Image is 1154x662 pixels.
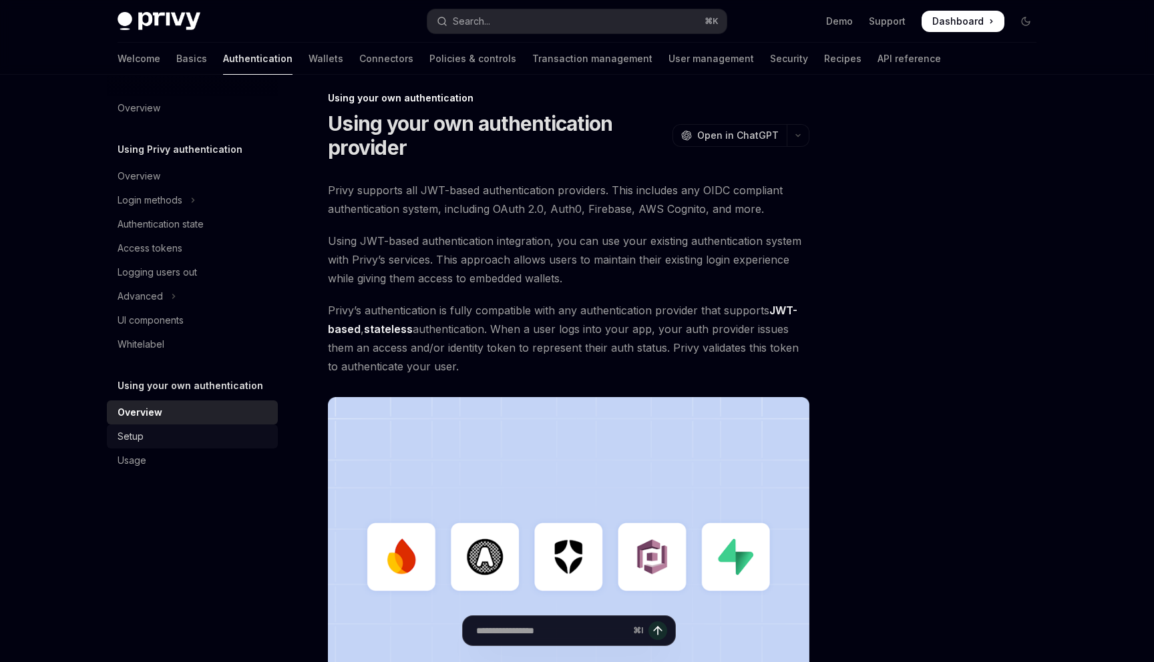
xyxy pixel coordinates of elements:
div: Login methods [118,192,182,208]
span: Dashboard [932,15,984,28]
img: dark logo [118,12,200,31]
span: Open in ChatGPT [697,129,779,142]
a: Policies & controls [429,43,516,75]
a: Overview [107,400,278,424]
button: Toggle Login methods section [107,188,278,212]
a: Logging users out [107,260,278,284]
a: UI components [107,308,278,332]
input: Ask a question... [476,616,628,645]
a: Overview [107,96,278,120]
a: Authentication [223,43,293,75]
button: Open search [427,9,727,33]
div: Logging users out [118,264,197,280]
div: Whitelabel [118,336,164,352]
a: User management [668,43,754,75]
button: Toggle dark mode [1015,11,1036,32]
span: Privy supports all JWT-based authentication providers. This includes any OIDC compliant authentic... [328,181,809,218]
a: Demo [826,15,853,28]
a: Whitelabel [107,332,278,356]
div: Advanced [118,288,163,304]
div: Setup [118,428,144,444]
h1: Using your own authentication provider [328,111,667,159]
div: Usage [118,452,146,468]
a: Support [869,15,906,28]
div: Using your own authentication [328,91,809,105]
div: Overview [118,100,160,116]
button: Toggle Advanced section [107,284,278,308]
a: Access tokens [107,236,278,260]
a: API reference [878,43,941,75]
div: Authentication state [118,216,204,232]
a: Transaction management [532,43,652,75]
a: Setup [107,424,278,448]
span: ⌘ K [705,16,719,27]
a: Usage [107,448,278,472]
h5: Using Privy authentication [118,141,242,157]
a: Basics [176,43,207,75]
a: stateless [364,322,413,336]
button: Open in ChatGPT [672,124,787,147]
div: Search... [453,13,490,29]
h5: Using your own authentication [118,378,263,394]
div: UI components [118,312,184,328]
span: Privy’s authentication is fully compatible with any authentication provider that supports , authe... [328,301,809,376]
button: Send message [648,621,667,640]
a: Dashboard [922,11,1004,32]
a: Recipes [824,43,861,75]
a: Welcome [118,43,160,75]
a: Overview [107,164,278,188]
div: Access tokens [118,240,182,256]
div: Overview [118,168,160,184]
a: Connectors [359,43,413,75]
a: Wallets [309,43,343,75]
span: Using JWT-based authentication integration, you can use your existing authentication system with ... [328,232,809,288]
div: Overview [118,404,162,420]
a: Authentication state [107,212,278,236]
a: Security [770,43,808,75]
